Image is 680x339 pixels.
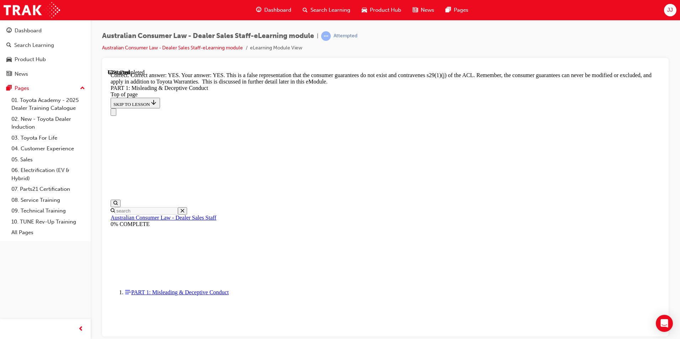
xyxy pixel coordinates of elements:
[421,6,434,14] span: News
[14,41,54,49] div: Search Learning
[3,16,552,22] div: PART 1: Misleading & Deceptive Conduct
[256,6,261,15] span: guage-icon
[6,71,12,77] span: news-icon
[454,6,468,14] span: Pages
[3,22,552,28] div: Top of page
[70,138,79,145] button: Close search menu
[102,45,243,51] a: Australian Consumer Law - Dealer Sales Staff-eLearning module
[264,6,291,14] span: Dashboard
[3,39,88,52] a: Search Learning
[15,55,46,64] div: Product Hub
[15,84,29,92] div: Pages
[362,6,367,15] span: car-icon
[9,143,88,154] a: 04. Customer Experience
[9,133,88,144] a: 03. Toyota For Life
[9,195,88,206] a: 08. Service Training
[3,23,88,82] button: DashboardSearch LearningProduct HubNews
[9,154,88,165] a: 05. Sales
[6,56,12,63] span: car-icon
[9,165,88,184] a: 06. Electrification (EV & Hybrid)
[250,3,297,17] a: guage-iconDashboard
[15,70,28,78] div: News
[9,95,88,114] a: 01. Toyota Academy - 2025 Dealer Training Catalogue
[6,32,49,38] span: SKIP TO LESSON
[9,205,88,216] a: 09. Technical Training
[317,32,318,40] span: |
[664,4,676,16] button: JJ
[3,53,88,66] a: Product Hub
[9,184,88,195] a: 07. Parts21 Certification
[321,31,331,41] span: learningRecordVerb_ATTEMPT-icon
[667,6,673,14] span: JJ
[9,216,88,227] a: 10. TUNE Rev-Up Training
[7,138,70,145] input: Search
[3,130,13,138] button: Open search menu
[3,3,552,16] div: Correct. Correct answer: YES. Your answer: YES. This is a false representation that the consumer ...
[15,27,42,35] div: Dashboard
[356,3,407,17] a: car-iconProduct Hub
[6,42,11,49] span: search-icon
[446,6,451,15] span: pages-icon
[3,28,52,39] button: SKIP TO LESSON
[3,39,9,47] button: Close navigation menu
[297,3,356,17] a: search-iconSearch Learning
[6,28,12,34] span: guage-icon
[3,152,552,158] div: 0% COMPLETE
[656,315,673,332] div: Open Intercom Messenger
[3,145,108,151] a: Australian Consumer Law - Dealer Sales Staff
[370,6,401,14] span: Product Hub
[303,6,308,15] span: search-icon
[4,2,60,18] img: Trak
[3,82,88,95] button: Pages
[80,84,85,93] span: up-icon
[6,85,12,92] span: pages-icon
[440,3,474,17] a: pages-iconPages
[9,227,88,238] a: All Pages
[310,6,350,14] span: Search Learning
[3,24,88,37] a: Dashboard
[413,6,418,15] span: news-icon
[407,3,440,17] a: news-iconNews
[334,33,357,39] div: Attempted
[102,32,314,40] span: Australian Consumer Law - Dealer Sales Staff-eLearning module
[250,44,302,52] li: eLearning Module View
[78,325,84,334] span: prev-icon
[3,68,88,81] a: News
[9,114,88,133] a: 02. New - Toyota Dealer Induction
